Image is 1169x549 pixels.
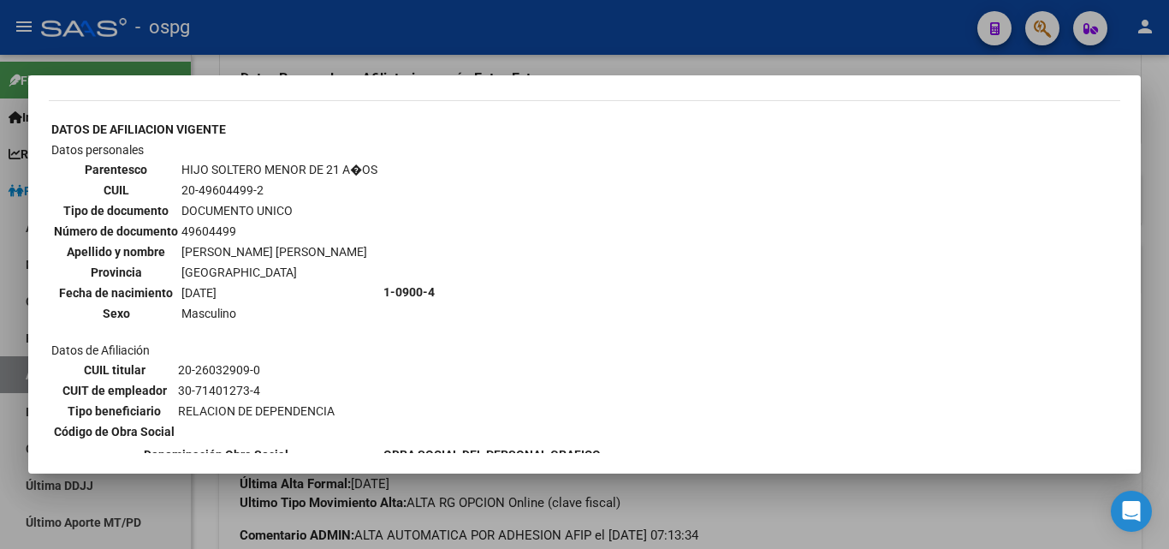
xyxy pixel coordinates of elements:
b: DATOS DE AFILIACION VIGENTE [51,122,226,136]
td: [GEOGRAPHIC_DATA] [181,263,378,282]
td: 49604499 [181,222,378,241]
th: CUIL titular [53,361,175,379]
th: Tipo de documento [53,201,179,220]
td: Masculino [181,304,378,323]
td: DOCUMENTO UNICO [181,201,378,220]
td: 20-26032909-0 [177,361,335,379]
th: Sexo [53,304,179,323]
td: [DATE] [181,283,378,302]
td: HIJO SOLTERO MENOR DE 21 A�OS [181,160,378,179]
th: Denominación Obra Social [50,445,381,464]
th: Apellido y nombre [53,242,179,261]
th: Fecha de nacimiento [53,283,179,302]
td: RELACION DE DEPENDENCIA [177,402,335,421]
td: [PERSON_NAME] [PERSON_NAME] [181,242,378,261]
b: OBRA SOCIAL DEL PERSONAL GRAFICO [383,448,601,462]
td: 30-71401273-4 [177,381,335,400]
b: 1-0900-4 [383,285,435,299]
div: Open Intercom Messenger [1111,491,1152,532]
th: CUIT de empleador [53,381,175,400]
th: CUIL [53,181,179,200]
th: Parentesco [53,160,179,179]
th: Tipo beneficiario [53,402,175,421]
th: Código de Obra Social [53,422,175,441]
td: Datos personales Datos de Afiliación [50,140,381,444]
th: Número de documento [53,222,179,241]
td: 20-49604499-2 [181,181,378,200]
th: Provincia [53,263,179,282]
